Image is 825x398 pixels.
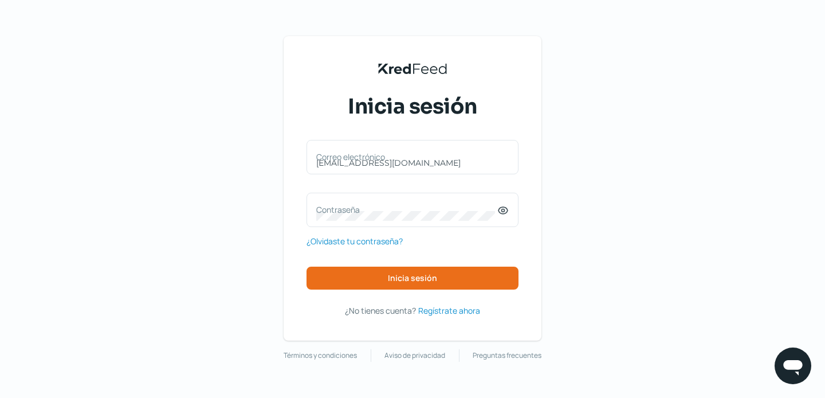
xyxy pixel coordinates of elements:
button: Inicia sesión [307,267,518,290]
a: Regístrate ahora [418,303,480,318]
span: Inicia sesión [348,92,477,121]
span: Inicia sesión [388,274,437,282]
label: Contraseña [316,204,497,215]
label: Correo electrónico [316,151,497,162]
a: ¿Olvidaste tu contraseña? [307,234,403,248]
a: Aviso de privacidad [384,349,445,362]
img: chatIcon [781,354,804,377]
a: Términos y condiciones [284,349,357,362]
a: Preguntas frecuentes [473,349,541,362]
span: ¿No tienes cuenta? [345,305,416,316]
